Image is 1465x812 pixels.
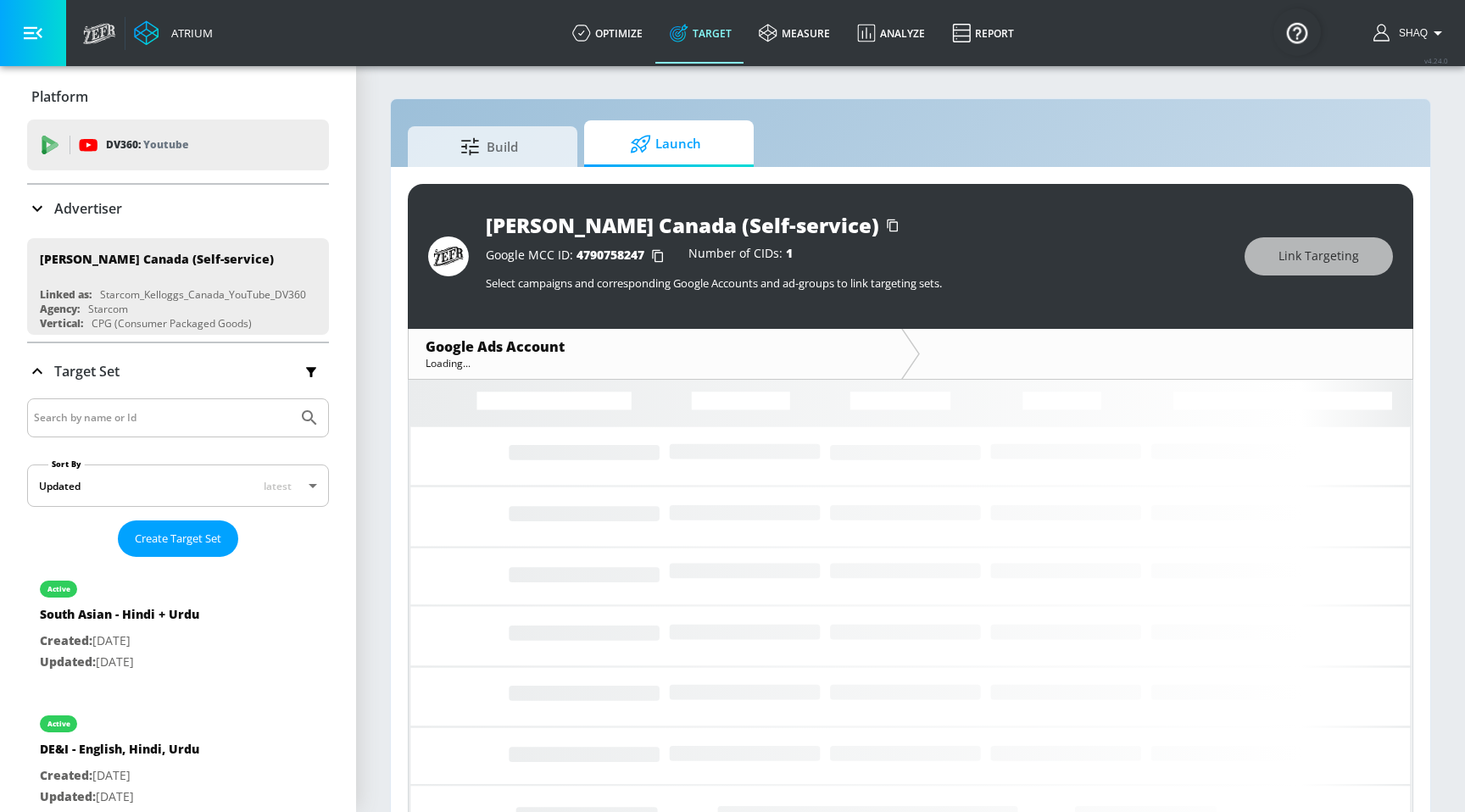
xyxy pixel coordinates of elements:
[426,337,884,356] div: Google Ads Account
[47,585,70,593] div: active
[88,302,128,316] div: Starcom
[1273,8,1321,56] button: Open Resource Center
[54,362,120,381] p: Target Set
[92,316,252,331] div: CPG (Consumer Packaged Goods)
[40,765,199,787] p: [DATE]
[1373,23,1448,43] button: Shaq
[34,407,291,429] input: Search by name or Id
[39,479,81,493] div: Updated
[40,741,199,765] div: DE&I - English, Hindi, Urdu
[40,653,96,670] span: Updated:
[47,720,70,728] div: active
[40,606,199,631] div: South Asian - Hindi + Urdu
[40,767,92,783] span: Created:
[27,120,329,170] div: DV360: Youtube
[40,787,199,808] p: [DATE]
[135,529,221,548] span: Create Target Set
[577,247,644,263] span: 4790758247
[27,185,329,232] div: Advertiser
[786,245,793,261] span: 1
[164,25,213,41] div: Atrium
[486,211,879,239] div: [PERSON_NAME] Canada (Self-service)
[48,459,85,470] label: Sort By
[106,136,188,154] p: DV360:
[40,652,199,673] p: [DATE]
[688,247,793,264] div: Number of CIDs:
[27,238,329,335] div: [PERSON_NAME] Canada (Self-service)Linked as:Starcom_Kelloggs_Canada_YouTube_DV360Agency:StarcomV...
[118,520,238,557] button: Create Target Set
[425,126,554,167] span: Build
[1424,56,1448,65] span: v 4.24.0
[559,3,656,64] a: optimize
[486,275,1228,291] p: Select campaigns and corresponding Google Accounts and ad-groups to link targeting sets.
[40,251,274,267] div: [PERSON_NAME] Canada (Self-service)
[100,287,306,302] div: Starcom_Kelloggs_Canada_YouTube_DV360
[27,73,329,120] div: Platform
[134,20,213,46] a: Atrium
[844,3,939,64] a: Analyze
[939,3,1028,64] a: Report
[27,564,329,685] div: activeSouth Asian - Hindi + UrduCreated:[DATE]Updated:[DATE]
[426,356,884,370] div: Loading...
[54,199,122,218] p: Advertiser
[40,302,80,316] div: Agency:
[40,788,96,804] span: Updated:
[40,287,92,302] div: Linked as:
[27,343,329,399] div: Target Set
[745,3,844,64] a: measure
[40,632,92,648] span: Created:
[601,124,730,164] span: Launch
[143,136,188,153] p: Youtube
[656,3,745,64] a: Target
[1392,27,1428,39] span: login as: shaquille.huang@zefr.com
[40,631,199,652] p: [DATE]
[409,329,901,379] div: Google Ads AccountLoading...
[31,87,88,106] p: Platform
[40,316,83,331] div: Vertical:
[264,479,292,493] span: latest
[486,247,671,264] div: Google MCC ID:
